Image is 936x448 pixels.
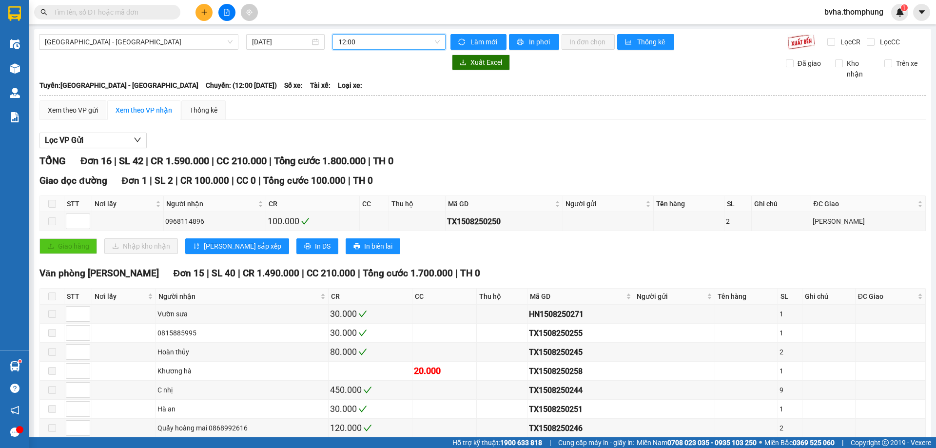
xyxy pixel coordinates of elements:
[813,216,924,227] div: [PERSON_NAME]
[353,243,360,251] span: printer
[45,35,233,49] span: Hà Nội - Nghệ An
[389,196,446,212] th: Thu hộ
[358,329,367,337] span: check
[530,291,624,302] span: Mã GD
[802,289,856,305] th: Ghi chú
[527,400,634,419] td: TX1508250251
[637,291,705,302] span: Người gửi
[330,402,410,416] div: 30.000
[780,385,800,395] div: 9
[119,155,143,167] span: SL 42
[304,243,311,251] span: printer
[315,241,331,252] span: In DS
[174,268,205,279] span: Đơn 15
[338,35,440,49] span: 12:00
[814,198,916,209] span: ĐC Giao
[175,175,178,186] span: |
[302,268,304,279] span: |
[726,216,750,227] div: 2
[617,34,674,50] button: bar-chartThống kê
[45,134,83,146] span: Lọc VP Gửi
[360,196,389,212] th: CC
[527,362,634,381] td: TX1508250258
[10,361,20,371] img: warehouse-icon
[165,216,265,227] div: 0968114896
[470,37,499,47] span: Làm mới
[450,34,507,50] button: syncLàm mới
[39,133,147,148] button: Lọc VP Gửi
[95,291,146,302] span: Nơi lấy
[780,309,800,319] div: 1
[39,175,107,186] span: Giao dọc đường
[193,243,200,251] span: sort-ascending
[759,441,762,445] span: ⚪️
[307,268,355,279] span: CC 210.000
[724,196,752,212] th: SL
[212,268,235,279] span: SL 40
[114,155,117,167] span: |
[527,381,634,400] td: TX1508250244
[527,305,634,324] td: HN1508250271
[243,268,299,279] span: CR 1.490.000
[843,58,877,79] span: Kho nhận
[562,34,615,50] button: In đơn chọn
[368,155,370,167] span: |
[330,345,410,359] div: 80.000
[654,196,724,212] th: Tên hàng
[558,437,634,448] span: Cung cấp máy in - giấy in:
[266,196,360,212] th: CR
[48,105,98,116] div: Xem theo VP gửi
[284,80,303,91] span: Số xe:
[470,57,502,68] span: Xuất Excel
[780,347,800,357] div: 2
[452,437,542,448] span: Hỗ trợ kỹ thuật:
[296,238,338,254] button: printerIn DS
[882,439,889,446] span: copyright
[157,328,327,338] div: 0815885995
[565,198,643,209] span: Người gửi
[837,37,862,47] span: Lọc CR
[40,9,47,16] span: search
[358,405,367,413] span: check
[353,175,373,186] span: TH 0
[157,423,327,433] div: Quẩy hoàng mai 0868992616
[151,155,209,167] span: CR 1.590.000
[901,4,908,11] sup: 1
[715,289,778,305] th: Tên hàng
[10,428,19,437] span: message
[363,386,372,394] span: check
[793,439,835,447] strong: 0369 525 060
[80,155,112,167] span: Đơn 16
[330,383,410,397] div: 450.000
[460,268,480,279] span: TH 0
[64,289,92,305] th: STT
[764,437,835,448] span: Miền Bắc
[223,9,230,16] span: file-add
[346,238,400,254] button: printerIn biên lai
[780,423,800,433] div: 2
[19,360,21,363] sup: 1
[64,196,92,212] th: STT
[195,4,213,21] button: plus
[116,105,172,116] div: Xem theo VP nhận
[529,384,632,396] div: TX1508250244
[348,175,351,186] span: |
[134,136,141,144] span: down
[625,39,633,46] span: bar-chart
[104,238,178,254] button: downloadNhập kho nhận
[896,8,904,17] img: icon-new-feature
[204,241,281,252] span: [PERSON_NAME] sắp xếp
[448,198,553,209] span: Mã GD
[268,214,358,228] div: 100.000
[185,238,289,254] button: sort-ascending[PERSON_NAME] sắp xếp
[455,268,458,279] span: |
[817,6,891,18] span: bvha.thomphung
[913,4,930,21] button: caret-down
[637,437,757,448] span: Miền Nam
[529,365,632,377] div: TX1508250258
[330,326,410,340] div: 30.000
[39,238,97,254] button: uploadGiao hàng
[166,198,256,209] span: Người nhận
[363,424,372,432] span: check
[207,268,209,279] span: |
